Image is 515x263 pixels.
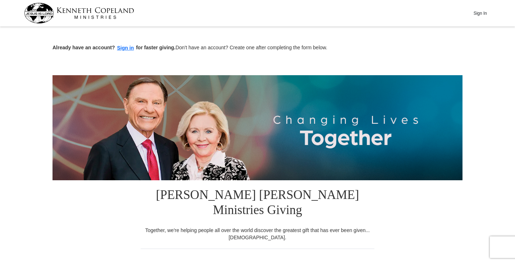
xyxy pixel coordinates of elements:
strong: Already have an account? for faster giving. [53,45,176,50]
button: Sign In [469,8,491,19]
p: Don't have an account? Create one after completing the form below. [53,44,462,52]
div: Together, we're helping people all over the world discover the greatest gift that has ever been g... [141,227,374,241]
img: kcm-header-logo.svg [24,3,134,23]
button: Sign in [115,44,136,52]
h1: [PERSON_NAME] [PERSON_NAME] Ministries Giving [141,180,374,227]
